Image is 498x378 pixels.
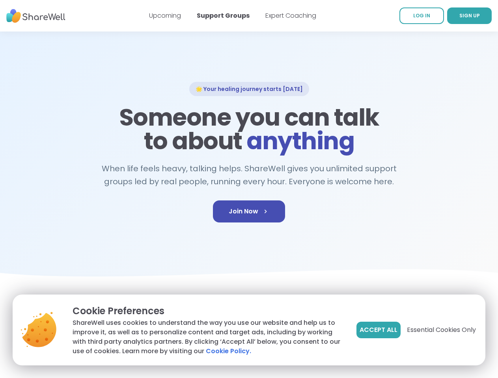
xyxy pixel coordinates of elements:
a: Cookie Policy. [206,346,251,356]
h2: When life feels heavy, talking helps. ShareWell gives you unlimited support groups led by real pe... [98,162,401,188]
img: ShareWell Nav Logo [6,5,65,27]
span: Essential Cookies Only [407,325,476,335]
span: anything [246,124,354,157]
a: SIGN UP [447,7,492,24]
p: Cookie Preferences [73,304,344,318]
button: Accept All [356,322,401,338]
span: Accept All [360,325,397,335]
a: LOG IN [399,7,444,24]
div: 🌟 Your healing journey starts [DATE] [189,82,309,96]
a: Upcoming [149,11,181,20]
span: SIGN UP [459,12,480,19]
a: Expert Coaching [265,11,316,20]
a: Join Now [213,200,285,222]
p: ShareWell uses cookies to understand the way you use our website and help us to improve it, as we... [73,318,344,356]
span: LOG IN [413,12,430,19]
span: Join Now [229,207,269,216]
h1: Someone you can talk to about [117,106,382,153]
a: Support Groups [197,11,250,20]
